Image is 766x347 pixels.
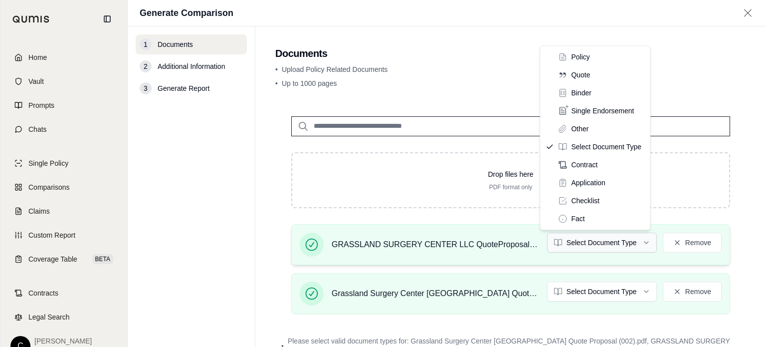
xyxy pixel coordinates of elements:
[571,160,597,170] span: Contract
[571,178,605,188] span: Application
[571,106,634,116] span: Single Endorsement
[571,70,590,80] span: Quote
[571,52,589,62] span: Policy
[571,124,588,134] span: Other
[571,142,641,152] span: Select Document Type
[571,88,591,98] span: Binder
[571,196,599,206] span: Checklist
[571,214,584,224] span: Fact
